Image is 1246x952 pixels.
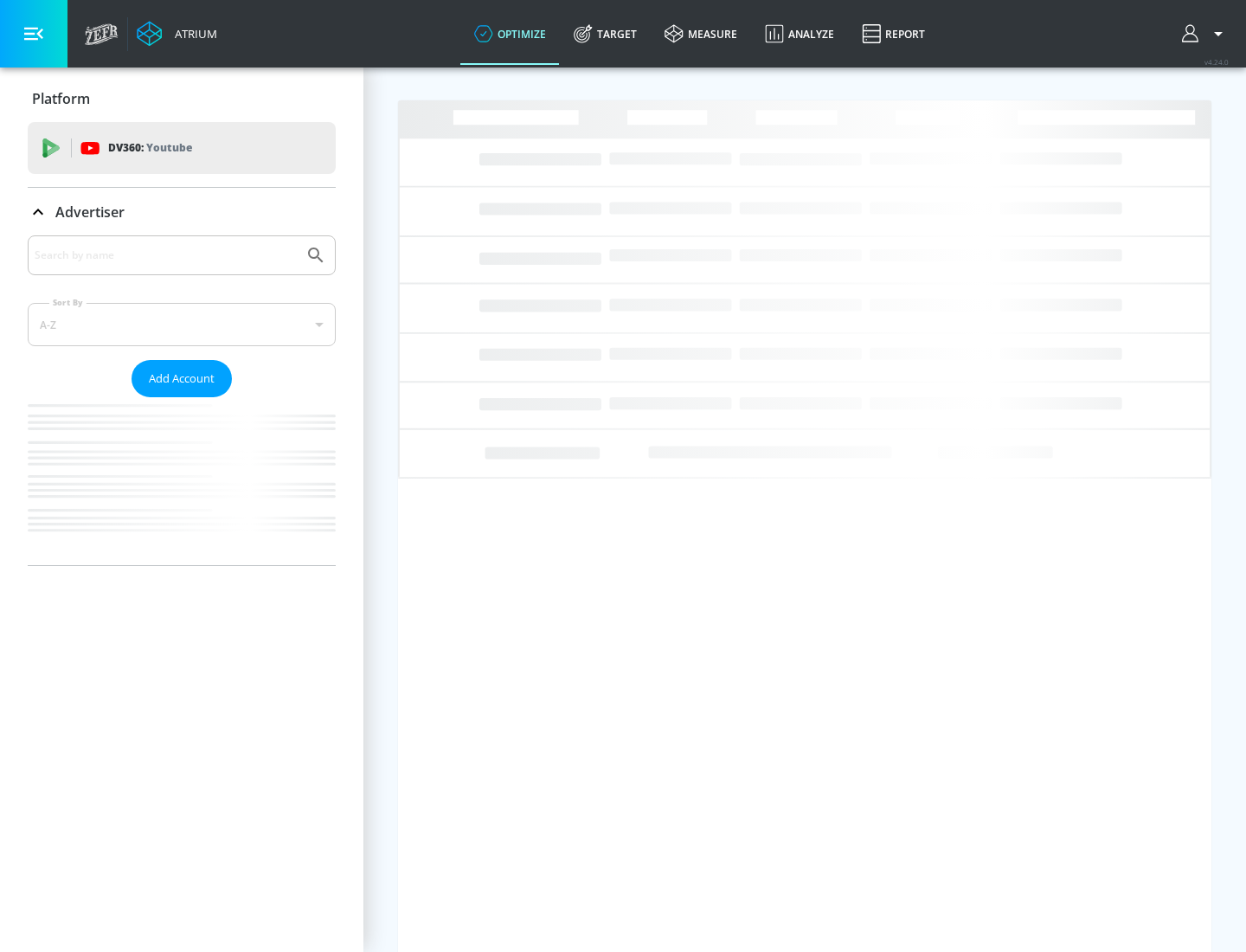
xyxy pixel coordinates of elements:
div: A-Z [28,303,336,346]
p: Youtube [146,138,192,157]
div: Platform [28,74,336,123]
p: DV360: [108,138,192,158]
input: Search by name [35,244,297,267]
div: Advertiser [28,188,336,236]
a: measure [651,3,751,65]
a: Atrium [137,21,217,47]
button: Add Account [132,360,232,397]
div: Atrium [168,26,217,42]
nav: list of Advertiser [28,397,336,565]
p: Advertiser [55,203,125,222]
div: DV360: Youtube [28,122,336,174]
div: Advertiser [28,235,336,565]
p: Platform [32,89,90,108]
span: v 4.24.0 [1204,57,1229,67]
a: optimize [460,3,560,65]
a: Report [848,3,939,65]
label: Sort By [49,297,87,308]
span: Add Account [149,369,215,389]
a: Target [560,3,651,65]
a: Analyze [751,3,848,65]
